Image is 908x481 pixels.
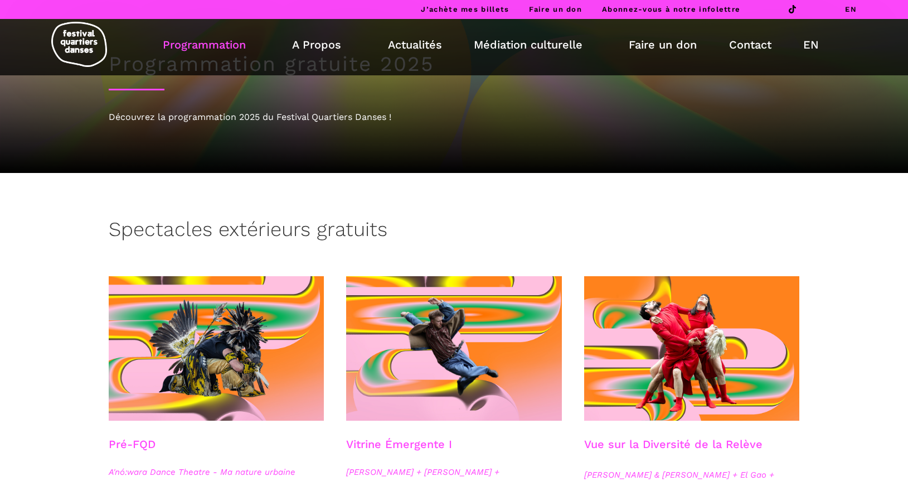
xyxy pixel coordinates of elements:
a: Programmation [163,35,260,54]
h3: Pré-FQD [109,437,156,465]
a: Abonnez-vous à notre infolettre [602,5,740,13]
h3: Vitrine Émergente I [346,437,452,465]
a: EN [803,35,819,54]
img: logo-fqd-med [51,22,107,67]
a: A Propos [292,35,356,54]
a: Faire un don [629,35,697,54]
a: Actualités [388,35,442,54]
a: Faire un don [529,5,582,13]
a: Contact [729,35,771,54]
div: Découvrez la programmation 2025 du Festival Quartiers Danses ! [109,110,800,124]
h3: Vue sur la Diversité de la Relève [584,437,763,465]
h3: Spectacles extérieurs gratuits [109,218,387,246]
span: A'nó:wara Dance Theatre - Ma nature urbaine [109,465,324,479]
a: Médiation culturelle [474,35,597,54]
a: J’achète mes billets [421,5,509,13]
a: EN [845,5,857,13]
